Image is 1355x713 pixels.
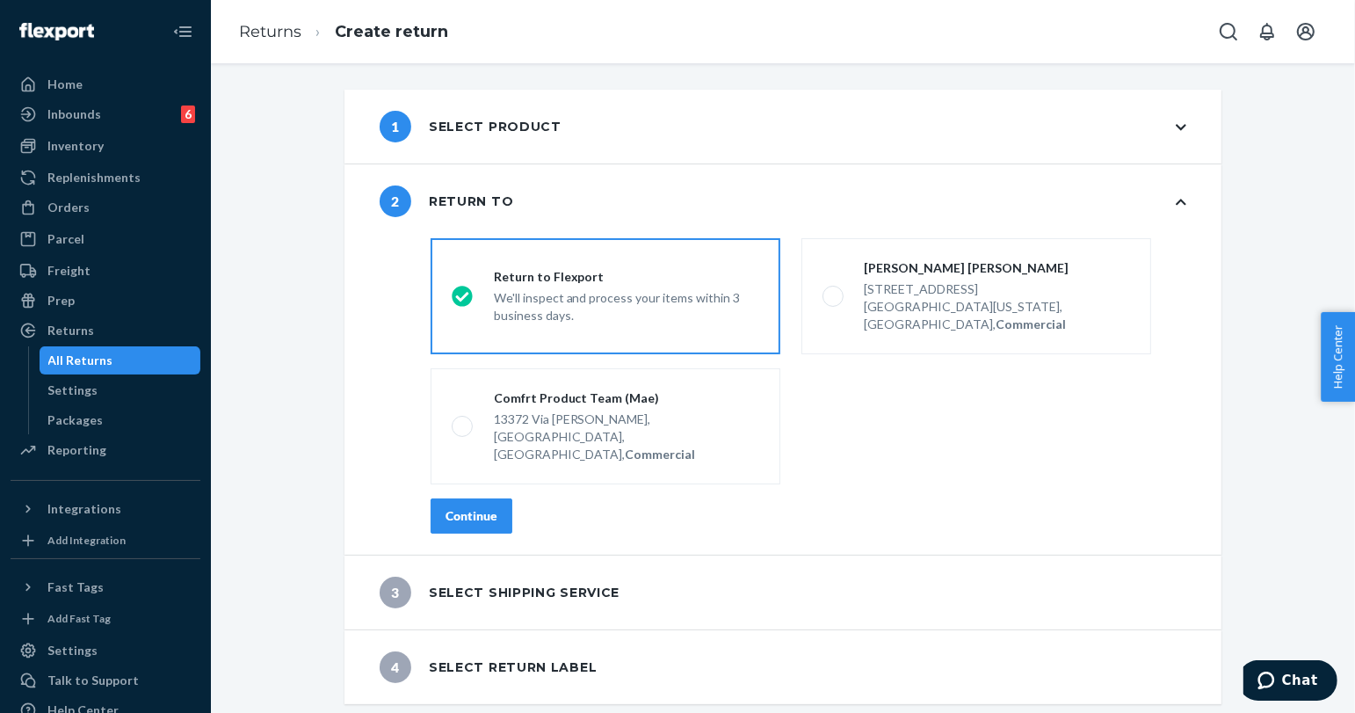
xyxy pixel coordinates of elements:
div: Add Fast Tag [47,611,111,626]
div: Talk to Support [47,672,139,689]
div: Select product [380,111,562,142]
div: Add Integration [47,533,126,548]
button: Help Center [1321,312,1355,402]
div: Packages [48,411,104,429]
div: Orders [47,199,90,216]
a: Packages [40,406,201,434]
div: Inbounds [47,105,101,123]
button: Talk to Support [11,666,200,695]
button: Open Search Box [1211,14,1246,49]
div: [GEOGRAPHIC_DATA][US_STATE], [GEOGRAPHIC_DATA], [865,298,1130,333]
a: Reporting [11,436,200,464]
div: 6 [181,105,195,123]
div: All Returns [48,352,113,369]
div: Reporting [47,441,106,459]
div: [GEOGRAPHIC_DATA], [GEOGRAPHIC_DATA], [494,428,759,463]
span: 4 [380,651,411,683]
strong: Commercial [626,447,696,462]
div: Home [47,76,83,93]
a: Create return [335,22,448,41]
div: Settings [48,382,98,399]
div: Inventory [47,137,104,155]
div: [STREET_ADDRESS] [865,280,1130,298]
div: Freight [47,262,91,280]
a: Parcel [11,225,200,253]
a: Home [11,70,200,98]
button: Close Navigation [165,14,200,49]
div: Replenishments [47,169,141,186]
div: Continue [446,507,497,525]
ol: breadcrumbs [225,6,462,58]
a: Returns [11,316,200,345]
div: Prep [47,292,75,309]
a: Add Fast Tag [11,608,200,629]
img: Flexport logo [19,23,94,40]
div: We'll inspect and process your items within 3 business days. [494,286,759,324]
strong: Commercial [996,316,1067,331]
iframe: Opens a widget where you can chat to one of our agents [1243,660,1337,704]
button: Continue [431,498,512,534]
a: Orders [11,193,200,222]
span: 2 [380,186,411,217]
a: Inbounds6 [11,100,200,128]
div: Returns [47,322,94,339]
a: Replenishments [11,164,200,192]
a: All Returns [40,346,201,375]
div: Return to [380,186,513,217]
button: Open account menu [1288,14,1323,49]
div: Select shipping service [380,577,620,608]
a: Add Integration [11,530,200,551]
div: Select return label [380,651,597,683]
span: 3 [380,577,411,608]
a: Settings [40,376,201,404]
button: Fast Tags [11,573,200,601]
div: 13372 Via [PERSON_NAME], [494,411,759,428]
div: [PERSON_NAME] [PERSON_NAME] [865,259,1130,277]
div: Integrations [47,500,121,518]
div: Comfrt Product Team (Mae) [494,389,759,407]
a: Settings [11,637,200,665]
div: Parcel [47,230,84,248]
a: Returns [239,22,301,41]
div: Settings [47,642,98,659]
div: Fast Tags [47,578,104,596]
a: Freight [11,257,200,285]
div: Return to Flexport [494,268,759,286]
button: Integrations [11,495,200,523]
a: Prep [11,287,200,315]
button: Open notifications [1250,14,1285,49]
a: Inventory [11,132,200,160]
span: 1 [380,111,411,142]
